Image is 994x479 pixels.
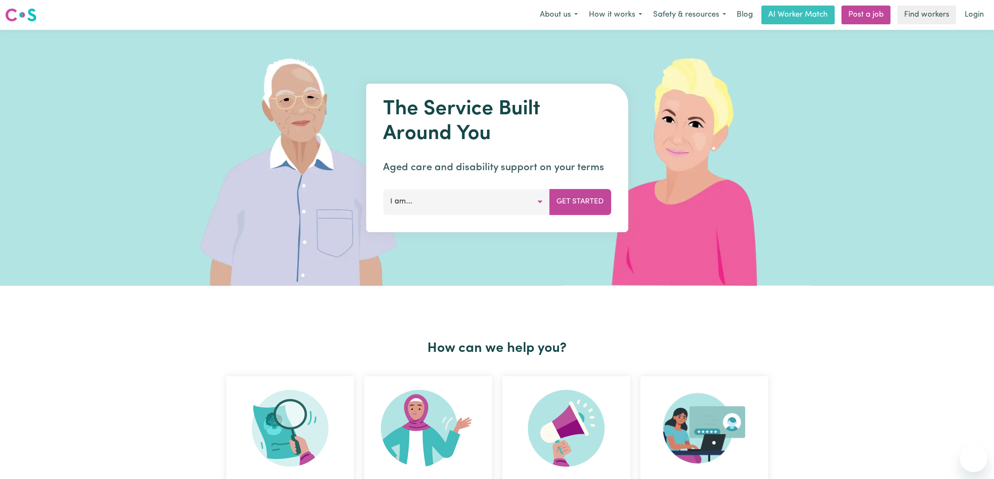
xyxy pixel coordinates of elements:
a: Blog [732,6,758,24]
button: About us [534,6,583,24]
img: Become Worker [381,390,475,467]
img: Refer [528,390,605,467]
a: Login [959,6,989,24]
h1: The Service Built Around You [383,97,611,146]
button: I am... [383,189,550,215]
a: AI Worker Match [761,6,835,24]
button: Safety & resources [648,6,732,24]
img: Search [252,390,328,467]
img: Careseekers logo [5,7,37,23]
img: Provider [663,390,746,467]
h2: How can we help you? [221,340,773,357]
p: Aged care and disability support on your terms [383,160,611,175]
a: Post a job [841,6,890,24]
iframe: Button to launch messaging window [960,445,987,472]
button: Get Started [549,189,611,215]
button: How it works [583,6,648,24]
a: Careseekers logo [5,5,37,25]
a: Find workers [897,6,956,24]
